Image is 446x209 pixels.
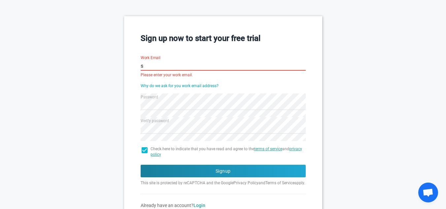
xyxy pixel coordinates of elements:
[151,146,306,157] span: Check here to indicate that you have read and agree to the and
[141,33,306,44] h3: Sign up now to start your free trial
[233,181,258,185] a: Privacy Policy
[141,202,306,209] div: Already have an account?
[193,203,205,208] a: Login
[265,181,294,185] a: Terms of Service
[418,183,438,202] a: Open chat
[141,84,219,88] a: Why do we ask for you work email address?
[141,73,306,77] div: Please enter your work email.
[151,147,302,157] a: privacy policy
[141,165,306,177] button: Signup
[254,147,282,151] a: terms of service
[141,180,306,186] p: This site is protected by reCAPTCHA and the Google and apply.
